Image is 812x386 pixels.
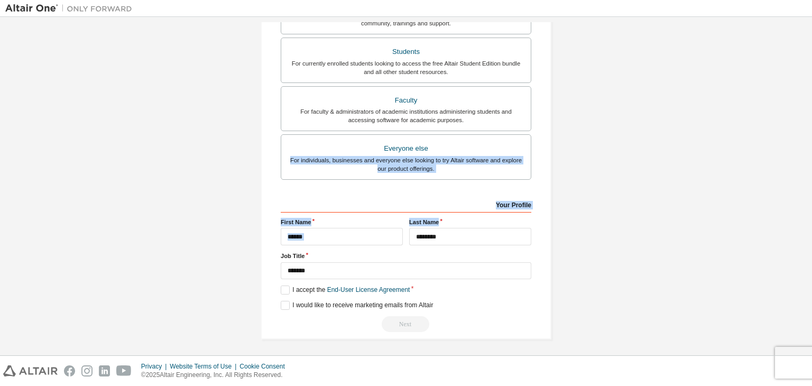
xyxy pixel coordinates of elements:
img: instagram.svg [81,365,93,376]
div: Students [288,44,524,59]
label: First Name [281,218,403,226]
label: Last Name [409,218,531,226]
img: Altair One [5,3,137,14]
label: Job Title [281,252,531,260]
label: I accept the [281,286,410,295]
label: I would like to receive marketing emails from Altair [281,301,433,310]
div: For individuals, businesses and everyone else looking to try Altair software and explore our prod... [288,156,524,173]
img: altair_logo.svg [3,365,58,376]
div: Everyone else [288,141,524,156]
img: facebook.svg [64,365,75,376]
div: For faculty & administrators of academic institutions administering students and accessing softwa... [288,107,524,124]
div: Website Terms of Use [170,362,239,371]
div: Your Profile [281,196,531,213]
a: End-User License Agreement [327,286,410,293]
p: © 2025 Altair Engineering, Inc. All Rights Reserved. [141,371,291,380]
div: Privacy [141,362,170,371]
img: youtube.svg [116,365,132,376]
div: Select your account type to continue [281,316,531,332]
div: Faculty [288,93,524,108]
img: linkedin.svg [99,365,110,376]
div: Cookie Consent [239,362,291,371]
div: For currently enrolled students looking to access the free Altair Student Edition bundle and all ... [288,59,524,76]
